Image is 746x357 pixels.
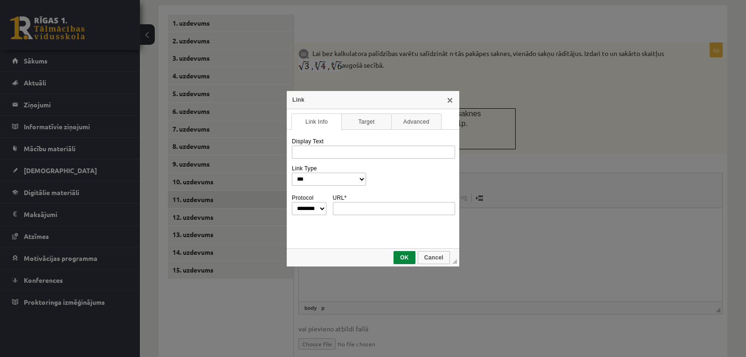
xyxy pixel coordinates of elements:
body: Editor, wiswyg-editor-user-answer-47024948469040 [9,9,414,19]
label: URL [333,195,347,201]
span: OK [394,254,414,261]
a: Target [341,113,392,130]
div: Link [287,91,459,109]
div: Link Info [291,134,455,246]
a: Close [446,96,454,104]
a: Link Info [291,113,342,130]
div: Resize [452,259,457,264]
label: Link Type [292,165,317,172]
label: Display Text [292,138,324,145]
span: Cancel [419,254,449,261]
a: Advanced [391,113,442,130]
a: OK [394,251,415,264]
a: Cancel [418,251,450,264]
label: Protocol [292,195,313,201]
